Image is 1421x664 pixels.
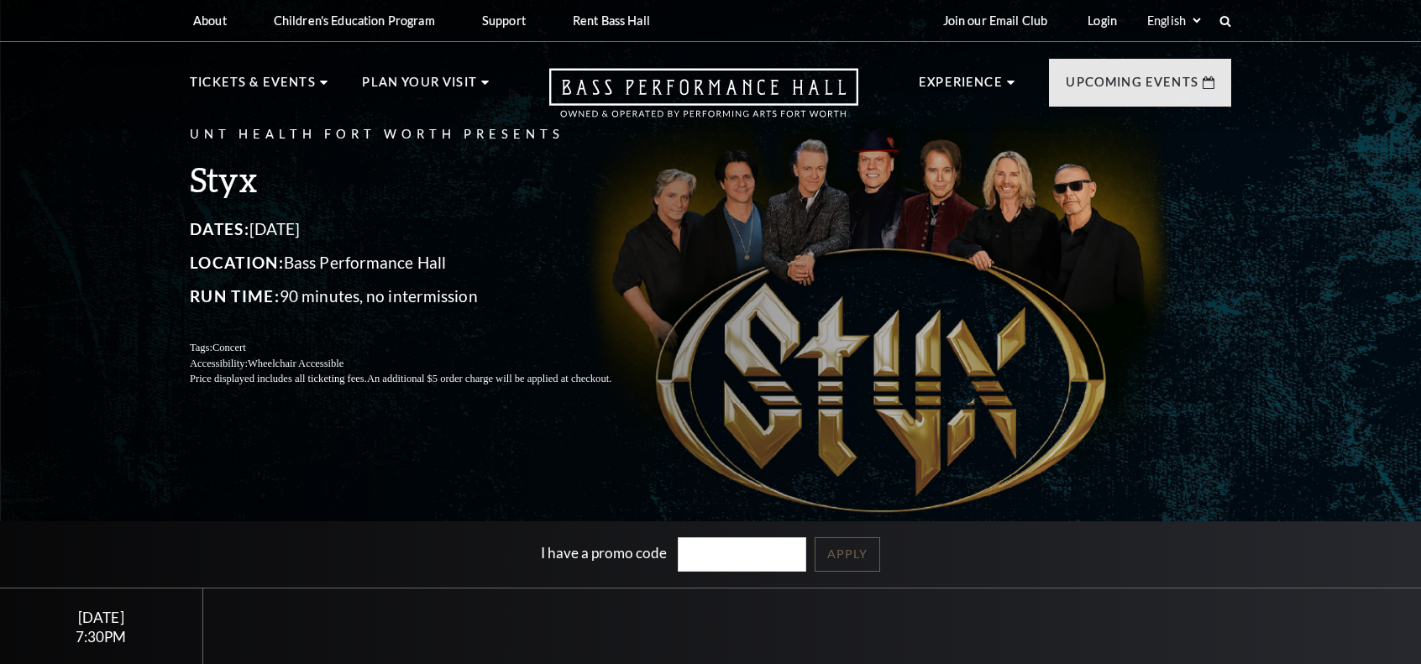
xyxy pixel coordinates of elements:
p: Price displayed includes all ticketing fees. [190,371,652,387]
p: Bass Performance Hall [190,249,652,276]
h3: Styx [190,158,652,201]
p: About [193,13,227,28]
p: [DATE] [190,216,652,243]
p: Tickets & Events [190,72,316,102]
span: Run Time: [190,286,280,306]
p: Children's Education Program [274,13,435,28]
select: Select: [1144,13,1203,29]
p: Tags: [190,340,652,356]
p: Rent Bass Hall [573,13,650,28]
p: UNT Health Fort Worth Presents [190,124,652,145]
div: [DATE] [20,609,182,626]
span: Concert [212,342,246,353]
span: Wheelchair Accessible [248,358,343,369]
label: I have a promo code [541,544,667,562]
p: Experience [919,72,1003,102]
p: Accessibility: [190,356,652,372]
p: Plan Your Visit [362,72,477,102]
p: Upcoming Events [1066,72,1198,102]
span: Location: [190,253,284,272]
span: Dates: [190,219,249,238]
div: 7:30PM [20,630,182,644]
p: Support [482,13,526,28]
span: An additional $5 order charge will be applied at checkout. [367,373,611,384]
p: 90 minutes, no intermission [190,283,652,310]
